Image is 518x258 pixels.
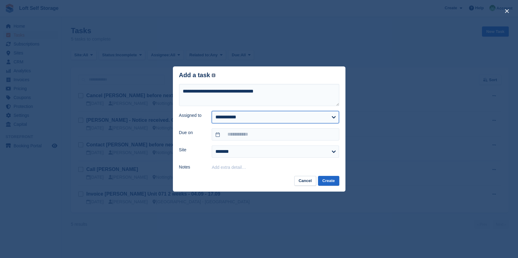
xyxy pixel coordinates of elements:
label: Due on [179,129,205,136]
label: Assigned to [179,112,205,119]
button: Cancel [294,176,316,186]
img: icon-info-grey-7440780725fd019a000dd9b08b2336e03edf1995a4989e88bcd33f0948082b44.svg [212,73,215,77]
label: Site [179,147,205,153]
div: Add a task [179,72,216,79]
button: close [502,6,512,16]
button: Add extra detail… [212,165,246,170]
label: Notes [179,164,205,170]
button: Create [318,176,339,186]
